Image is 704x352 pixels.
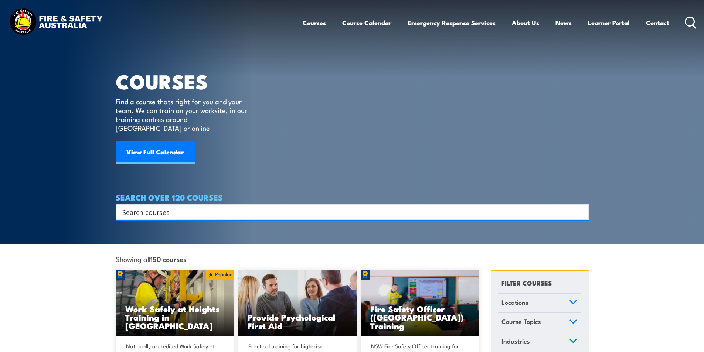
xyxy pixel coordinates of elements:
[116,97,251,132] p: Find a course thats right for you and your team. We can train on your worksite, in our training c...
[555,13,572,33] a: News
[116,270,235,336] a: Work Safely at Heights Training in [GEOGRAPHIC_DATA]
[370,304,470,330] h3: Fire Safety Officer ([GEOGRAPHIC_DATA]) Training
[124,207,574,217] form: Search form
[122,206,572,218] input: Search input
[498,294,581,313] a: Locations
[588,13,630,33] a: Learner Portal
[501,336,530,346] span: Industries
[125,304,225,330] h3: Work Safely at Heights Training in [GEOGRAPHIC_DATA]
[512,13,539,33] a: About Us
[238,270,357,336] img: Mental Health First Aid Training Course from Fire & Safety Australia
[501,297,528,307] span: Locations
[116,72,258,90] h1: COURSES
[501,278,552,288] h4: FILTER COURSES
[498,313,581,332] a: Course Topics
[576,207,586,217] button: Search magnifier button
[498,332,581,352] a: Industries
[646,13,669,33] a: Contact
[501,317,541,327] span: Course Topics
[116,193,589,201] h4: SEARCH OVER 120 COURSES
[342,13,391,33] a: Course Calendar
[116,255,186,263] span: Showing all
[116,141,195,164] a: View Full Calendar
[238,270,357,336] a: Provide Psychological First Aid
[116,270,235,336] img: Work Safely at Heights Training (1)
[303,13,326,33] a: Courses
[361,270,480,336] a: Fire Safety Officer ([GEOGRAPHIC_DATA]) Training
[408,13,496,33] a: Emergency Response Services
[248,313,347,330] h3: Provide Psychological First Aid
[361,270,480,336] img: Fire Safety Advisor
[150,254,186,264] strong: 150 courses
